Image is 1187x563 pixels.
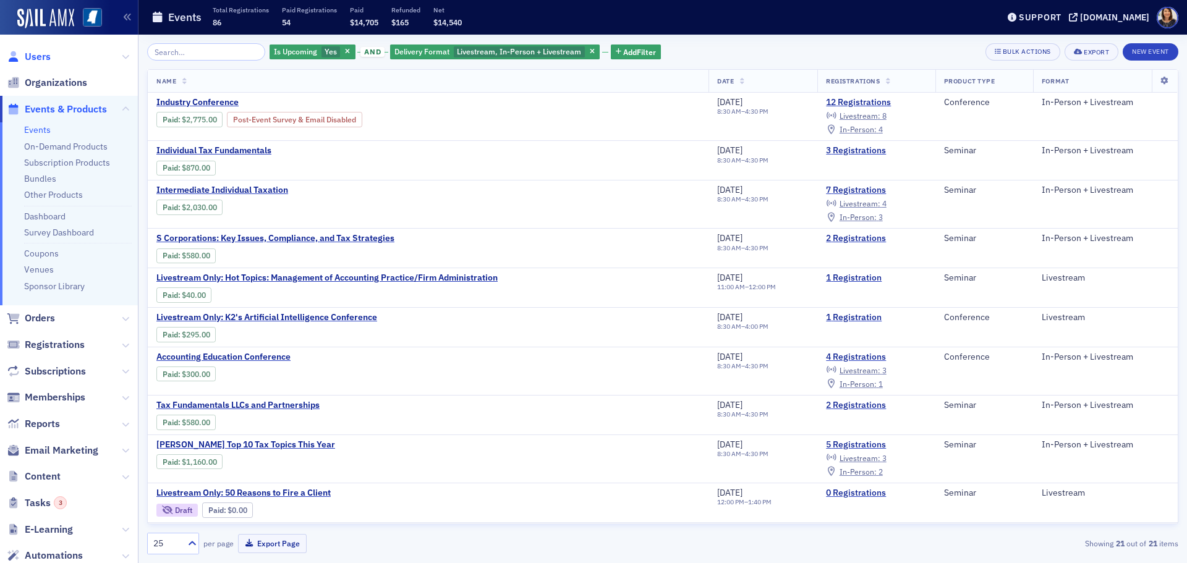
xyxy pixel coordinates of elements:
span: $165 [391,17,409,27]
span: Content [25,470,61,483]
span: [DATE] [717,272,742,283]
a: Accounting Education Conference [156,352,364,363]
p: Refunded [391,6,420,14]
button: Bulk Actions [985,43,1060,61]
span: : [163,418,182,427]
a: Dashboard [24,211,66,222]
div: 3 [54,496,67,509]
a: [PERSON_NAME] Top 10 Tax Topics This Year [156,439,364,451]
time: 4:30 PM [745,243,768,252]
button: and [357,47,388,57]
a: Livestream Only: Hot Topics: Management of Accounting Practice/Firm Administration [156,273,498,284]
div: In-Person + Livestream [1042,233,1169,244]
div: In-Person + Livestream [1042,400,1169,411]
a: Content [7,470,61,483]
a: E-Learning [7,523,73,536]
button: AddFilter [611,44,662,60]
a: S Corporations: Key Issues, Compliance, and Tax Strategies [156,233,394,244]
label: per page [203,538,234,549]
span: [DATE] [717,311,742,323]
span: Format [1042,77,1069,85]
a: Events [24,124,51,135]
span: [DATE] [717,145,742,156]
a: 0 Registrations [826,488,927,499]
span: Events & Products [25,103,107,116]
div: In-Person + Livestream [1042,185,1169,196]
span: Name [156,77,176,85]
div: – [717,108,768,116]
time: 8:30 AM [717,410,741,418]
div: – [717,244,768,252]
span: [DATE] [717,184,742,195]
a: 3 Registrations [826,145,927,156]
button: Export [1065,43,1118,61]
span: [DATE] [717,351,742,362]
div: – [717,323,768,331]
div: Paid: 1 - $4000 [156,287,211,302]
time: 4:30 PM [745,107,768,116]
div: – [717,498,772,506]
strong: 21 [1146,538,1159,549]
a: Reports [7,417,60,431]
a: Bundles [24,173,56,184]
p: Paid [350,6,378,14]
div: In-Person + Livestream [1042,352,1169,363]
span: $14,540 [433,17,462,27]
div: Paid: 2 - $29500 [156,327,216,342]
span: In-Person : [840,124,877,134]
div: Seminar [944,400,1024,411]
a: Organizations [7,76,87,90]
a: On-Demand Products [24,141,108,152]
a: 7 Registrations [826,185,927,196]
span: Livestream : [840,111,880,121]
span: Livestream, In-Person + Livestream [457,46,581,56]
div: Paid: 6 - $116000 [156,454,223,469]
a: Livestream: 3 [826,453,886,463]
div: Livestream [1042,488,1169,499]
div: Conference [944,97,1024,108]
span: 86 [213,17,221,27]
span: Orders [25,311,55,325]
a: Orders [7,311,55,325]
a: Livestream: 3 [826,365,886,375]
a: Livestream: 4 [826,199,886,209]
a: Venues [24,264,54,275]
span: $1,160.00 [182,457,217,467]
a: Livestream: 8 [826,111,886,121]
a: Paid [163,115,178,124]
div: – [717,283,776,291]
div: Seminar [944,273,1024,284]
div: Seminar [944,439,1024,451]
input: Search… [147,43,265,61]
span: Organizations [25,76,87,90]
div: Seminar [944,488,1024,499]
span: In-Person : [840,379,877,389]
div: – [717,362,768,370]
span: Add Filter [623,46,656,57]
div: Bulk Actions [1003,48,1051,55]
time: 8:30 AM [717,107,741,116]
div: Paid: 3 - $58000 [156,415,216,430]
div: – [717,410,768,418]
div: 25 [153,537,181,550]
span: [DATE] [717,96,742,108]
span: In-Person : [840,212,877,222]
a: Events & Products [7,103,107,116]
span: 4 [879,124,883,134]
div: In-Person + Livestream [1042,145,1169,156]
span: Date [717,77,734,85]
a: Paid [163,203,178,212]
a: Paid [163,457,178,467]
span: [DATE] [717,439,742,450]
span: and [360,47,385,57]
div: Conference [944,352,1024,363]
div: – [717,195,768,203]
a: Paid [163,370,178,379]
a: Tasks3 [7,496,67,510]
span: Memberships [25,391,85,404]
span: $14,705 [350,17,378,27]
div: Seminar [944,185,1024,196]
img: SailAMX [17,9,74,28]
